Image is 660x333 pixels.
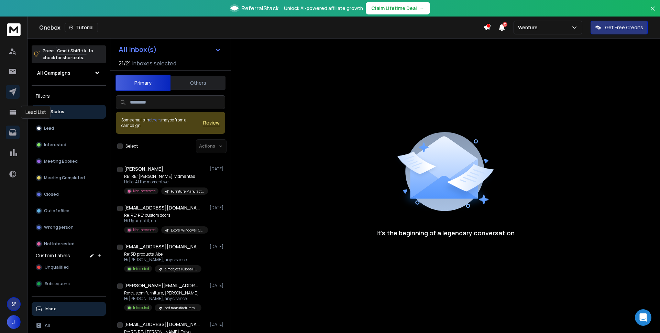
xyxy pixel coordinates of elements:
[119,46,157,53] h1: All Inbox(s)
[133,227,156,233] p: Not Interested
[39,23,483,32] div: Onebox
[7,315,21,329] button: J
[45,265,69,270] span: Unqualified
[124,321,200,328] h1: [EMAIL_ADDRESS][DOMAIN_NAME]
[518,24,540,31] p: Wenture
[32,237,106,251] button: Not Interested
[45,323,50,328] p: All
[32,302,106,316] button: Inbox
[124,204,200,211] h1: [EMAIL_ADDRESS][DOMAIN_NAME]
[171,189,204,194] p: Furniture Manufacturers | [GEOGRAPHIC_DATA], [GEOGRAPHIC_DATA] | [DATE]
[32,260,106,274] button: Unqualified
[44,225,74,230] p: Wrong person
[32,138,106,152] button: Interested
[45,306,56,312] p: Inbox
[366,2,430,14] button: Claim Lifetime Deal→
[37,69,70,76] h1: All Campaigns
[124,296,201,301] p: Hi [PERSON_NAME], any chance I
[124,213,207,218] p: Re: RE: RE: custom doors
[119,59,131,67] span: 21 / 21
[45,109,64,115] p: All Status
[32,66,106,80] button: All Campaigns
[241,4,278,12] span: ReferralStack
[32,154,106,168] button: Meeting Booked
[32,171,106,185] button: Meeting Completed
[44,175,85,181] p: Meeting Completed
[21,106,51,119] div: Lead List
[124,282,200,289] h1: [PERSON_NAME][EMAIL_ADDRESS][DOMAIN_NAME]
[124,243,200,250] h1: [EMAIL_ADDRESS][DOMAIN_NAME]
[115,75,170,91] button: Primary
[591,21,648,34] button: Get Free Credits
[32,91,106,101] h3: Filters
[132,59,176,67] h3: Inboxes selected
[32,121,106,135] button: Lead
[32,204,106,218] button: Out of office
[36,252,70,259] h3: Custom Labels
[210,283,225,288] p: [DATE]
[32,277,106,291] button: Subsequence 1
[32,187,106,201] button: Closed
[376,228,515,238] p: It’s the beginning of a legendary conversation
[635,309,651,326] div: Open Intercom Messenger
[65,23,98,32] button: Tutorial
[44,159,78,164] p: Meeting Booked
[133,266,149,271] p: Interested
[171,228,204,233] p: Doors, Windows | Configurator | [GEOGRAPHIC_DATA] | 11-20 employees | [DATE]
[170,75,225,90] button: Others
[124,165,163,172] h1: [PERSON_NAME]
[44,126,54,131] p: Lead
[420,5,425,12] span: →
[113,43,227,56] button: All Inbox(s)
[503,22,507,27] span: 50
[32,221,106,234] button: Wrong person
[125,143,138,149] label: Select
[133,189,156,194] p: Not Interested
[124,290,201,296] p: Re: custom furniture, [PERSON_NAME]
[124,174,207,179] p: RE: RE: [PERSON_NAME], Vidmantas
[164,267,197,272] p: bimobject | Global | 2nd iteration | [DATE]
[210,322,225,327] p: [DATE]
[44,192,59,197] p: Closed
[45,281,74,287] span: Subsequence 1
[32,319,106,332] button: All
[648,4,657,21] button: Close banner
[124,218,207,224] p: Hi Ugur, got it, no
[284,5,363,12] p: Unlock AI-powered affiliate growth
[164,305,197,311] p: bed manufacturers | [GEOGRAPHIC_DATA] | 200 employees
[124,257,201,262] p: Hi [PERSON_NAME], any chance I
[210,244,225,249] p: [DATE]
[121,117,203,128] div: Some emails in maybe from a campaign
[149,117,161,123] span: others
[44,142,66,148] p: Interested
[203,119,220,126] button: Review
[43,47,93,61] p: Press to check for shortcuts.
[124,251,201,257] p: Re: 3D products, Abe
[32,105,106,119] button: All Status
[210,166,225,172] p: [DATE]
[44,241,75,247] p: Not Interested
[44,208,69,214] p: Out of office
[124,179,207,185] p: Hello, At the moment we
[56,47,87,55] span: Cmd + Shift + k
[210,205,225,211] p: [DATE]
[133,305,149,310] p: Interested
[605,24,643,31] p: Get Free Credits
